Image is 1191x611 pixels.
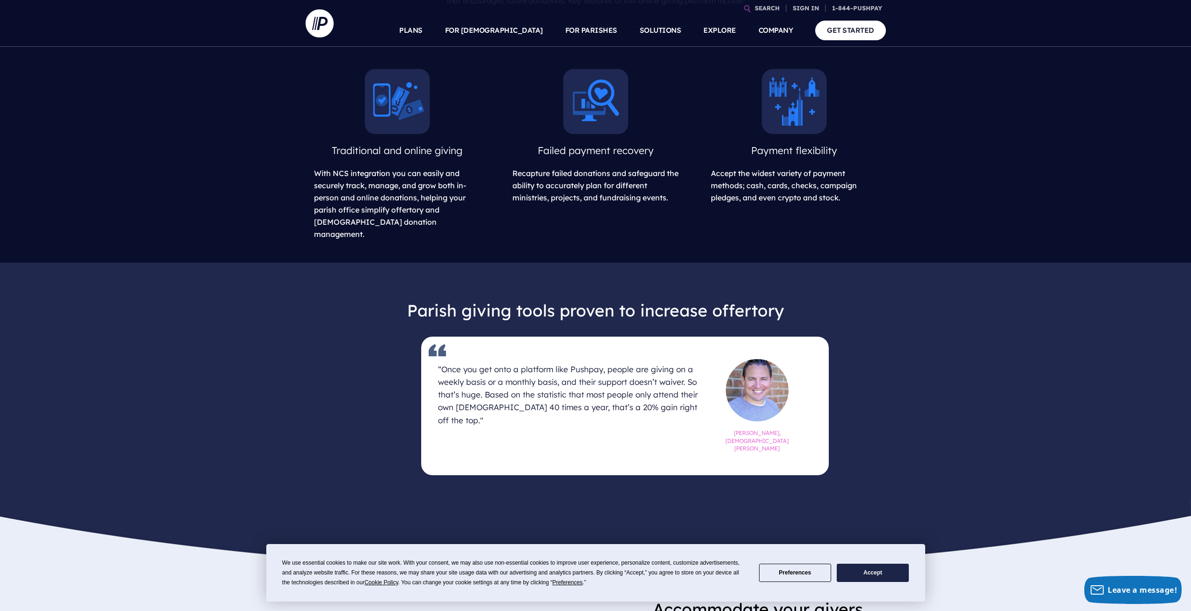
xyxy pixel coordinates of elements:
[751,144,837,156] span: Payment flexibility
[538,144,654,156] span: Failed payment recovery
[332,144,462,156] span: Traditional and online giving
[282,558,748,588] div: We use essential cookies to make our site work. With your consent, we may also use non-essential ...
[399,14,423,47] a: PLANS
[1084,576,1182,604] button: Leave a message!
[759,564,831,582] button: Preferences
[565,14,617,47] a: FOR PARISHES
[552,579,583,586] span: Preferences
[759,14,793,47] a: COMPANY
[640,14,681,47] a: SOLUTIONS
[1108,585,1177,595] span: Leave a message!
[306,293,886,329] h3: Parish giving tools proven to increase offertory
[365,579,398,586] span: Cookie Policy
[718,426,796,453] h6: [PERSON_NAME], [DEMOGRAPHIC_DATA][PERSON_NAME]
[837,564,909,582] button: Accept
[703,14,736,47] a: EXPLORE
[815,21,886,40] a: GET STARTED
[266,544,925,602] div: Cookie Consent Prompt
[438,359,707,430] h4: “Once you get onto a platform like Pushpay, people are giving on a weekly basis or a monthly basi...
[445,14,543,47] a: FOR [DEMOGRAPHIC_DATA]
[314,169,466,239] span: With NCS integration you can easily and securely track, manage, and grow both in-person and onlin...
[512,169,679,202] span: Recapture failed donations and safeguard the ability to accurately plan for different ministries,...
[711,169,857,202] span: Accept the widest variety of payment methods; cash, cards, checks, campaign pledges, and even cry...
